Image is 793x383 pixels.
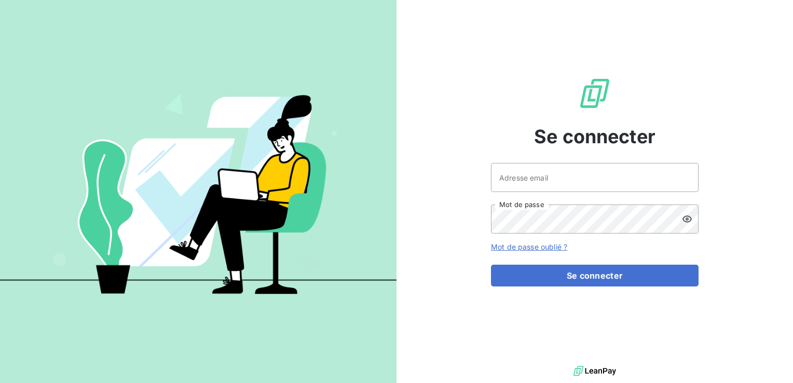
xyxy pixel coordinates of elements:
[491,163,699,192] input: placeholder
[578,77,611,110] img: Logo LeanPay
[573,363,616,379] img: logo
[491,242,567,251] a: Mot de passe oublié ?
[534,122,655,151] span: Se connecter
[491,265,699,286] button: Se connecter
